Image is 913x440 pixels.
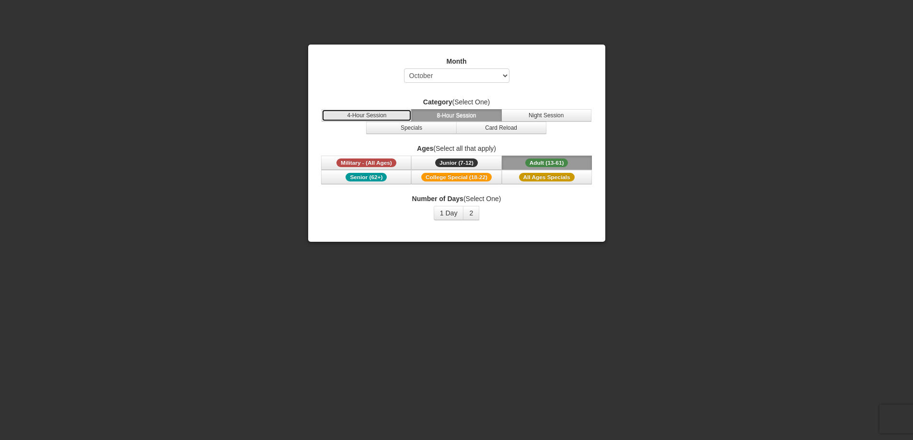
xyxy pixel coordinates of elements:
[321,156,411,170] button: Military - (All Ages)
[502,156,592,170] button: Adult (13-61)
[463,206,479,220] button: 2
[320,144,593,153] label: (Select all that apply)
[322,109,412,122] button: 4-Hour Session
[501,109,591,122] button: Night Session
[456,122,546,134] button: Card Reload
[412,195,463,203] strong: Number of Days
[320,194,593,203] label: (Select One)
[417,145,433,152] strong: Ages
[321,170,411,184] button: Senior (62+)
[447,57,467,65] strong: Month
[320,97,593,107] label: (Select One)
[519,173,575,181] span: All Ages Specials
[434,206,464,220] button: 1 Day
[502,170,592,184] button: All Ages Specials
[366,122,456,134] button: Specials
[346,173,387,181] span: Senior (62+)
[525,158,568,167] span: Adult (13-61)
[336,158,396,167] span: Military - (All Ages)
[411,170,501,184] button: College Special (18-22)
[423,98,452,106] strong: Category
[435,158,478,167] span: Junior (7-12)
[411,109,501,122] button: 8-Hour Session
[421,173,492,181] span: College Special (18-22)
[411,156,501,170] button: Junior (7-12)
